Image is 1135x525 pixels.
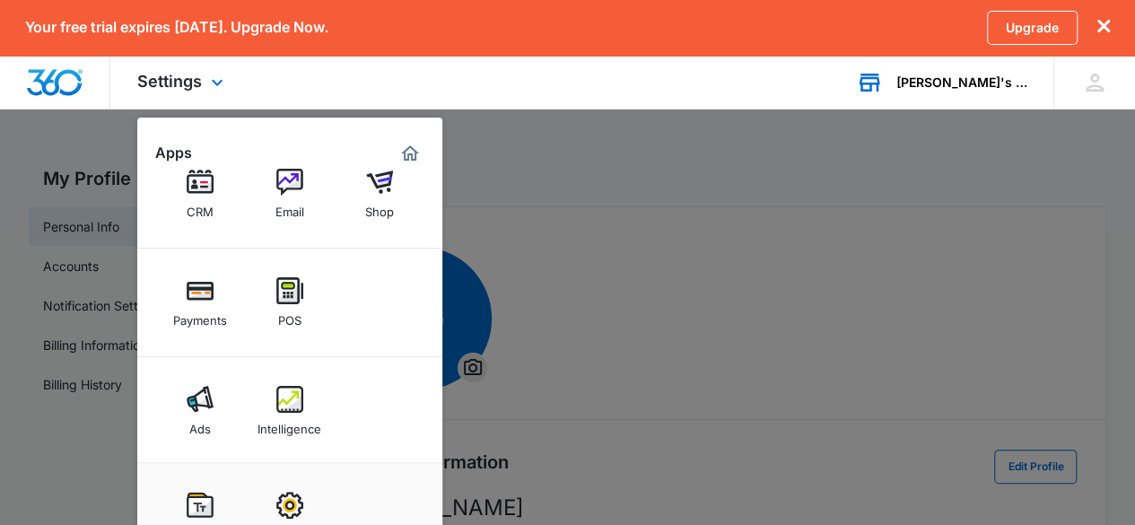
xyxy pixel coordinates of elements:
[278,304,301,328] div: POS
[365,196,394,219] div: Shop
[987,11,1078,45] a: Upgrade
[155,144,192,162] h2: Apps
[258,413,321,436] div: Intelligence
[256,268,324,337] a: POS
[189,413,211,436] div: Ads
[173,304,227,328] div: Payments
[187,196,214,219] div: CRM
[256,160,324,228] a: Email
[166,377,234,445] a: Ads
[256,377,324,445] a: Intelligence
[166,268,234,337] a: Payments
[896,75,1027,90] div: account name
[396,139,424,168] a: Marketing 360® Dashboard
[137,72,202,91] span: Settings
[345,160,414,228] a: Shop
[25,19,328,36] p: Your free trial expires [DATE]. Upgrade Now.
[275,196,304,219] div: Email
[110,56,255,109] div: Settings
[1097,19,1110,36] button: dismiss this dialog
[166,160,234,228] a: CRM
